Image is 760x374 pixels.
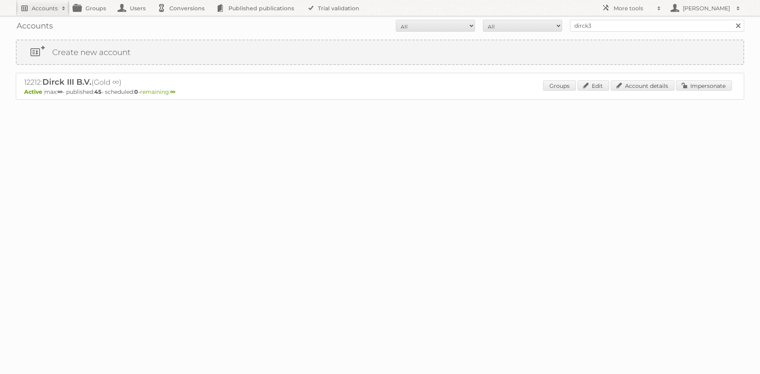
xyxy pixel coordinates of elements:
h2: Accounts [32,4,58,12]
strong: 45 [94,88,101,95]
p: max: - published: - scheduled: - [24,88,736,95]
a: Impersonate [676,80,732,91]
span: remaining: [140,88,175,95]
h2: 12212: (Gold ∞) [24,77,301,87]
a: Account details [611,80,674,91]
a: Create new account [17,40,743,64]
strong: ∞ [170,88,175,95]
a: Edit [578,80,609,91]
h2: [PERSON_NAME] [681,4,732,12]
span: Dirck III B.V. [42,77,91,87]
strong: 0 [134,88,138,95]
span: Active [24,88,44,95]
a: Groups [543,80,576,91]
h2: More tools [614,4,653,12]
strong: ∞ [57,88,63,95]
